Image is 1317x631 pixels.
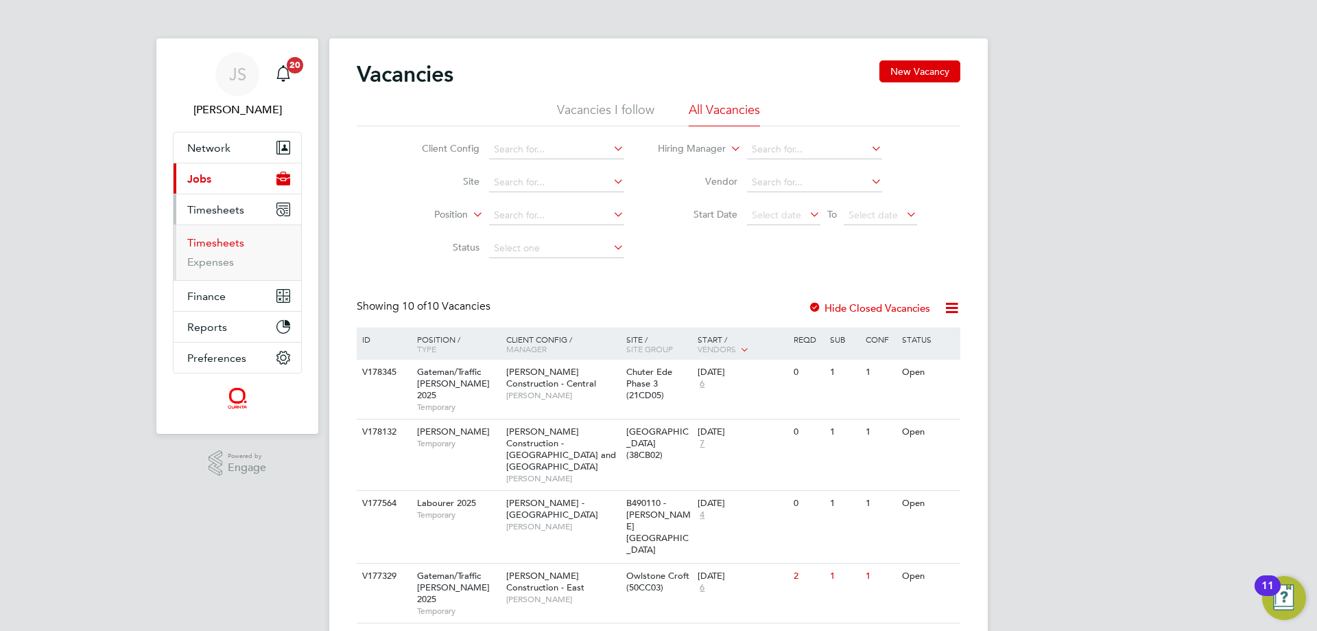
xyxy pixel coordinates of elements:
[359,360,407,385] div: V178345
[417,426,490,437] span: [PERSON_NAME]
[506,366,596,389] span: [PERSON_NAME] Construction - Central
[173,52,302,118] a: JS[PERSON_NAME]
[187,352,246,365] span: Preferences
[827,564,862,589] div: 1
[698,498,787,509] div: [DATE]
[228,450,266,462] span: Powered by
[417,343,436,354] span: Type
[698,378,707,390] span: 6
[752,209,801,221] span: Select date
[827,420,862,445] div: 1
[1261,586,1274,604] div: 11
[174,281,301,311] button: Finance
[698,438,707,450] span: 7
[506,390,619,401] span: [PERSON_NAME]
[790,420,826,445] div: 0
[229,65,246,83] span: JS
[506,473,619,484] span: [PERSON_NAME]
[557,102,654,126] li: Vacancies I follow
[402,299,427,313] span: 10 of
[623,328,695,360] div: Site /
[174,312,301,342] button: Reports
[417,497,476,509] span: Labourer 2025
[626,570,689,593] span: Owlstone Croft (50CC03)
[698,509,707,521] span: 4
[187,236,244,249] a: Timesheets
[187,290,226,303] span: Finance
[862,328,898,351] div: Conf
[1262,576,1306,620] button: Open Resource Center, 11 new notifications
[506,426,616,472] span: [PERSON_NAME] Construction - [GEOGRAPHIC_DATA] and [GEOGRAPHIC_DATA]
[489,239,624,258] input: Select one
[790,491,826,516] div: 0
[187,141,230,154] span: Network
[209,450,267,477] a: Powered byEngage
[417,438,499,449] span: Temporary
[506,497,598,520] span: [PERSON_NAME] - [GEOGRAPHIC_DATA]
[790,328,826,351] div: Reqd
[417,366,490,401] span: Gateman/Traffic [PERSON_NAME] 2025
[747,173,882,192] input: Search for...
[899,491,958,516] div: Open
[747,140,882,159] input: Search for...
[401,241,479,253] label: Status
[698,367,787,378] div: [DATE]
[827,360,862,385] div: 1
[790,360,826,385] div: 0
[174,225,301,280] div: Timesheets
[647,142,726,156] label: Hiring Manager
[270,52,297,96] a: 20
[862,360,898,385] div: 1
[879,60,960,82] button: New Vacancy
[862,491,898,516] div: 1
[174,163,301,194] button: Jobs
[187,255,234,268] a: Expenses
[227,387,247,409] img: quantacontracts-logo-retina.png
[187,203,244,216] span: Timesheets
[694,328,790,362] div: Start /
[658,208,737,220] label: Start Date
[626,426,689,461] span: [GEOGRAPHIC_DATA] (38CB02)
[287,57,303,73] span: 20
[357,299,493,314] div: Showing
[862,564,898,589] div: 1
[506,343,547,354] span: Manager
[417,402,499,413] span: Temporary
[359,564,407,589] div: V177329
[503,328,623,360] div: Client Config /
[402,299,490,313] span: 10 Vacancies
[174,194,301,225] button: Timesheets
[401,142,479,154] label: Client Config
[899,564,958,589] div: Open
[228,462,266,474] span: Engage
[173,102,302,118] span: Jacob Stutz
[174,343,301,373] button: Preferences
[506,594,619,605] span: [PERSON_NAME]
[698,343,736,354] span: Vendors
[506,521,619,532] span: [PERSON_NAME]
[417,570,490,605] span: Gateman/Traffic [PERSON_NAME] 2025
[417,509,499,520] span: Temporary
[689,102,760,126] li: All Vacancies
[899,328,958,351] div: Status
[173,387,302,409] a: Go to home page
[357,60,453,88] h2: Vacancies
[489,206,624,225] input: Search for...
[156,38,318,434] nav: Main navigation
[823,205,841,223] span: To
[489,173,624,192] input: Search for...
[359,328,407,351] div: ID
[827,328,862,351] div: Sub
[899,420,958,445] div: Open
[401,175,479,187] label: Site
[187,321,227,334] span: Reports
[626,343,673,354] span: Site Group
[862,420,898,445] div: 1
[187,172,211,185] span: Jobs
[808,301,930,314] label: Hide Closed Vacancies
[489,140,624,159] input: Search for...
[389,208,468,222] label: Position
[506,570,584,593] span: [PERSON_NAME] Construction - East
[790,564,826,589] div: 2
[407,328,503,360] div: Position /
